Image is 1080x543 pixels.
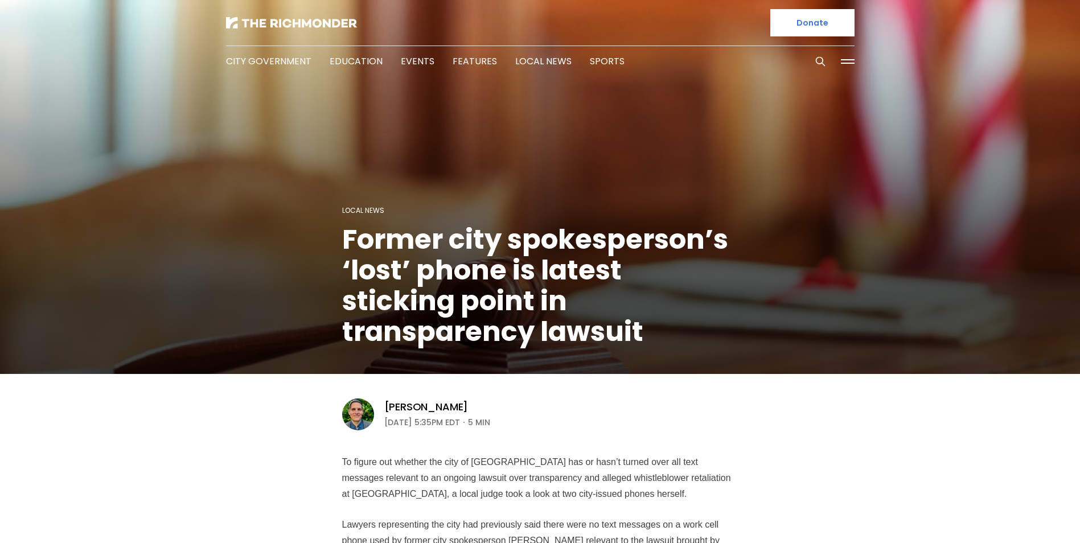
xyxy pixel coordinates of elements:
[384,416,460,429] time: [DATE] 5:35PM EDT
[812,53,829,70] button: Search this site
[795,487,1080,543] iframe: portal-trigger
[401,55,434,68] a: Events
[226,17,357,28] img: The Richmonder
[330,55,383,68] a: Education
[342,205,384,215] a: Local News
[770,9,855,36] a: Donate
[342,454,738,502] p: To figure out whether the city of [GEOGRAPHIC_DATA] has or hasn’t turned over all text messages r...
[515,55,572,68] a: Local News
[453,55,497,68] a: Features
[342,224,738,347] h1: Former city spokesperson’s ‘lost’ phone is latest sticking point in transparency lawsuit
[468,416,490,429] span: 5 min
[226,55,311,68] a: City Government
[384,400,469,414] a: [PERSON_NAME]
[342,398,374,430] img: Graham Moomaw
[590,55,625,68] a: Sports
